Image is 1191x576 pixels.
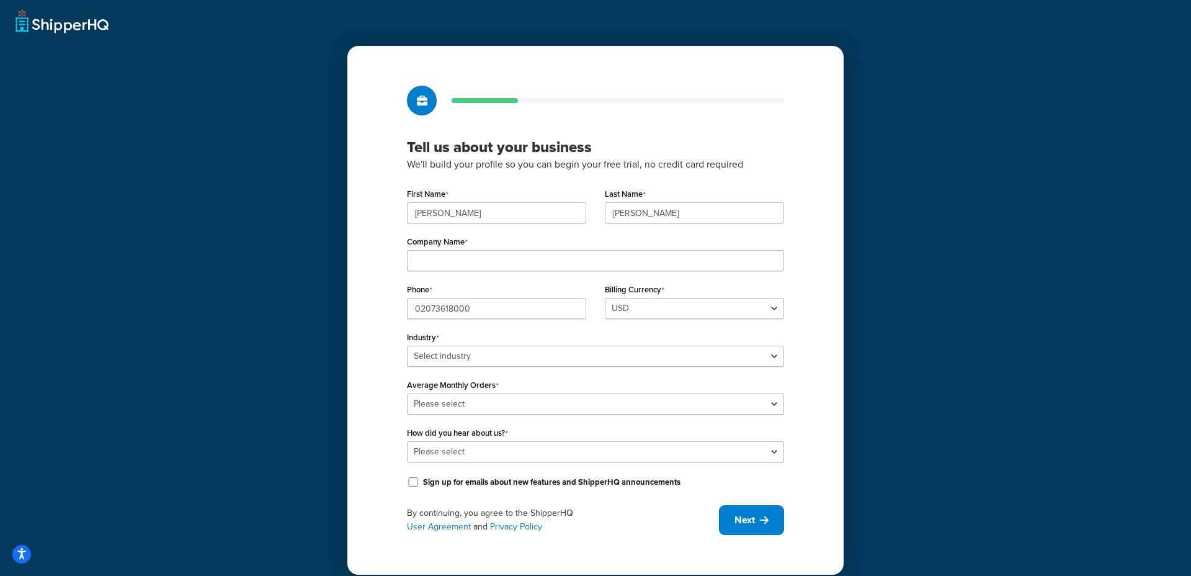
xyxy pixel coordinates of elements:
label: How did you hear about us? [407,428,508,438]
span: Next [734,513,755,527]
label: Sign up for emails about new features and ShipperHQ announcements [423,477,680,488]
label: First Name [407,189,448,199]
label: Industry [407,333,439,343]
label: Last Name [605,189,646,199]
button: Next [719,505,784,535]
a: Privacy Policy [490,520,542,533]
label: Company Name [407,237,468,247]
a: User Agreement [407,520,471,533]
h3: Tell us about your business [407,138,784,156]
p: We'll build your profile so you can begin your free trial, no credit card required [407,156,784,173]
label: Average Monthly Orders [407,380,499,390]
label: Billing Currency [605,285,664,295]
div: By continuing, you agree to the ShipperHQ and [407,506,719,534]
label: Phone [407,285,432,295]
